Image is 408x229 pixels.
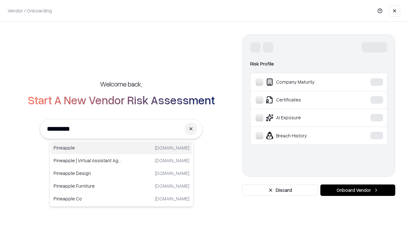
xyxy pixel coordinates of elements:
[256,78,351,86] div: Company Maturity
[155,157,189,164] p: [DOMAIN_NAME]
[54,144,121,151] p: Pineapple
[49,140,193,207] div: Suggestions
[155,170,189,177] p: [DOMAIN_NAME]
[54,195,121,202] p: Pineapple Co
[256,114,351,121] div: AI Exposure
[155,195,189,202] p: [DOMAIN_NAME]
[256,96,351,104] div: Certificates
[54,183,121,189] p: Pineapple Furniture
[250,60,387,68] div: Risk Profile
[155,183,189,189] p: [DOMAIN_NAME]
[256,132,351,139] div: Breach History
[8,7,52,14] p: Vendor / Onboarding
[54,157,121,164] p: Pineapple | Virtual Assistant Agency
[320,184,395,196] button: Onboard Vendor
[54,170,121,177] p: Pineapple Design
[100,80,142,88] h5: Welcome back,
[28,94,215,106] h2: Start A New Vendor Risk Assessment
[242,184,318,196] button: Discard
[155,144,189,151] p: [DOMAIN_NAME]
